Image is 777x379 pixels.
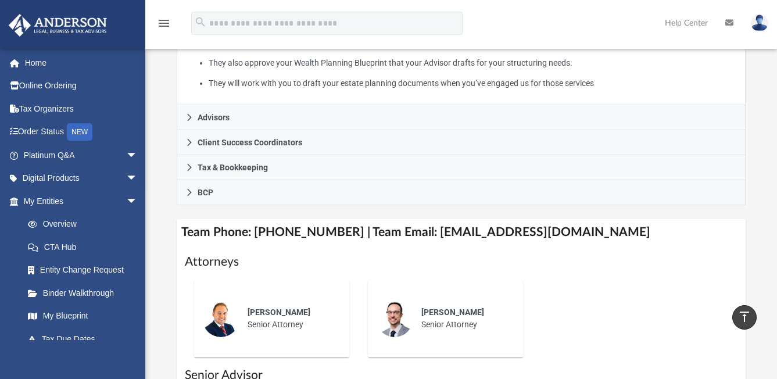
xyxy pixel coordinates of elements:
[16,213,155,236] a: Overview
[67,123,92,141] div: NEW
[194,16,207,28] i: search
[16,281,155,305] a: Binder Walkthrough
[8,74,155,98] a: Online Ordering
[751,15,768,31] img: User Pic
[177,180,745,205] a: BCP
[16,327,155,351] a: Tax Due Dates
[737,310,751,324] i: vertical_align_top
[202,300,239,337] img: thumbnail
[198,113,230,121] span: Advisors
[177,105,745,130] a: Advisors
[8,144,155,167] a: Platinum Q&Aarrow_drop_down
[421,308,484,317] span: [PERSON_NAME]
[248,308,310,317] span: [PERSON_NAME]
[157,22,171,30] a: menu
[8,51,155,74] a: Home
[16,259,155,282] a: Entity Change Request
[126,144,149,167] span: arrow_drop_down
[198,138,302,146] span: Client Success Coordinators
[732,305,757,330] a: vertical_align_top
[8,189,155,213] a: My Entitiesarrow_drop_down
[16,235,155,259] a: CTA Hub
[8,120,155,144] a: Order StatusNEW
[239,298,341,339] div: Senior Attorney
[376,300,413,337] img: thumbnail
[198,163,268,171] span: Tax & Bookkeeping
[209,56,737,70] li: They also approve your Wealth Planning Blueprint that your Advisor drafts for your structuring ne...
[126,167,149,191] span: arrow_drop_down
[198,188,213,196] span: BCP
[177,155,745,180] a: Tax & Bookkeeping
[16,305,149,328] a: My Blueprint
[177,130,745,155] a: Client Success Coordinators
[157,16,171,30] i: menu
[185,253,737,270] h1: Attorneys
[126,189,149,213] span: arrow_drop_down
[8,167,155,190] a: Digital Productsarrow_drop_down
[413,298,515,339] div: Senior Attorney
[5,14,110,37] img: Anderson Advisors Platinum Portal
[209,76,737,91] li: They will work with you to draft your estate planning documents when you’ve engaged us for those ...
[177,219,745,245] h4: Team Phone: [PHONE_NUMBER] | Team Email: [EMAIL_ADDRESS][DOMAIN_NAME]
[8,97,155,120] a: Tax Organizers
